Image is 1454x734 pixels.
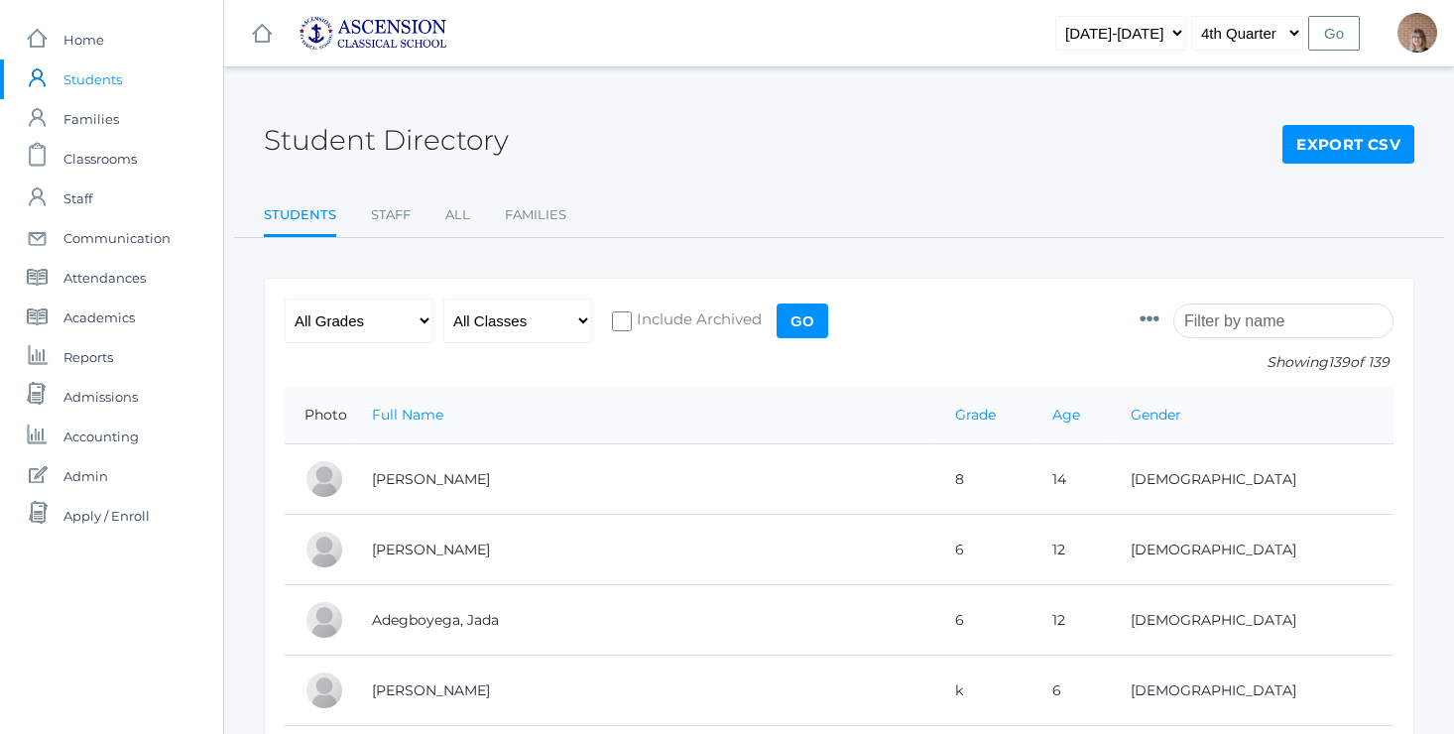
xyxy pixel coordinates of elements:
td: 6 [935,585,1032,656]
td: Adegboyega, Jada [352,585,935,656]
td: [DEMOGRAPHIC_DATA] [1111,656,1393,726]
td: [PERSON_NAME] [352,656,935,726]
td: 14 [1032,444,1111,515]
a: Age [1052,406,1080,424]
input: Go [777,304,828,338]
th: Photo [285,387,352,444]
p: Showing of 139 [1140,352,1393,373]
a: All [445,195,470,235]
div: Becky Logan [1397,13,1437,53]
span: Home [63,20,104,60]
input: Include Archived [612,311,632,331]
a: Staff [371,195,411,235]
div: Henry Amos [304,671,344,710]
td: 8 [935,444,1032,515]
a: Students [264,195,336,238]
div: Jada Adegboyega [304,600,344,640]
td: [DEMOGRAPHIC_DATA] [1111,585,1393,656]
span: Admin [63,456,108,496]
span: 139 [1328,353,1350,371]
a: Families [505,195,566,235]
td: 6 [935,515,1032,585]
td: 12 [1032,585,1111,656]
td: 12 [1032,515,1111,585]
td: [PERSON_NAME] [352,444,935,515]
span: Reports [63,337,113,377]
h2: Student Directory [264,125,509,156]
span: Attendances [63,258,146,298]
span: Classrooms [63,139,137,179]
span: Accounting [63,417,139,456]
a: Export CSV [1282,125,1414,165]
input: Go [1308,16,1360,51]
span: Students [63,60,122,99]
div: Carly Adams [304,459,344,499]
a: Gender [1131,406,1181,424]
input: Filter by name [1173,304,1393,338]
span: Admissions [63,377,138,417]
td: 6 [1032,656,1111,726]
span: Families [63,99,119,139]
span: Include Archived [632,308,762,333]
td: [PERSON_NAME] [352,515,935,585]
td: [DEMOGRAPHIC_DATA] [1111,444,1393,515]
td: [DEMOGRAPHIC_DATA] [1111,515,1393,585]
a: Full Name [372,406,443,424]
div: Levi Adams [304,530,344,569]
td: k [935,656,1032,726]
a: Grade [955,406,996,424]
span: Staff [63,179,92,218]
span: Apply / Enroll [63,496,150,536]
span: Academics [63,298,135,337]
span: Communication [63,218,171,258]
img: ascension-logo-blue-113fc29133de2fb5813e50b71547a291c5fdb7962bf76d49838a2a14a36269ea.jpg [299,16,447,51]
